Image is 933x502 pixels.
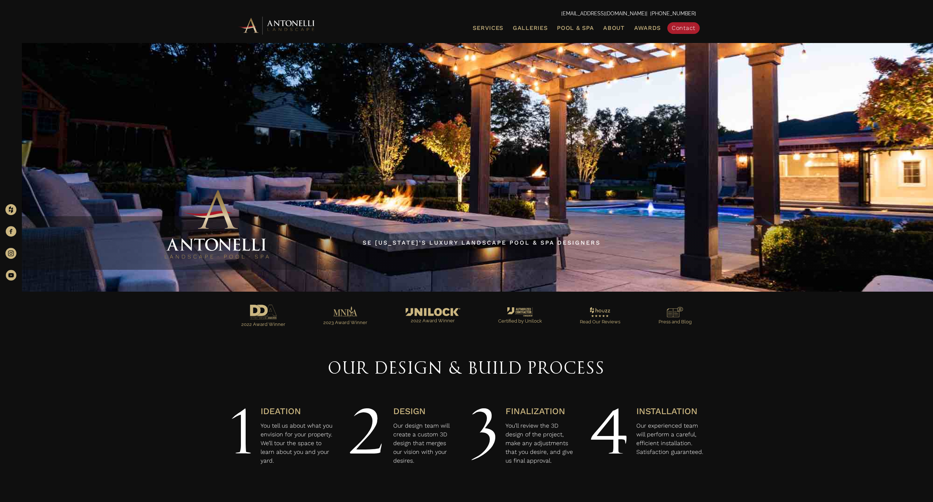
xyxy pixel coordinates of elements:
p: You tell us about what you envision for your property. We’ll tour the space to learn about you an... [261,421,337,465]
span: 4 [589,395,630,469]
a: Go to https://www.houzz.com/professionals/landscape-architects-and-landscape-designers/antonelli-... [568,305,632,328]
span: Awards [634,24,661,31]
span: Our Design & Build Process [328,358,605,378]
img: Houzz [5,204,16,215]
span: 2 [350,395,384,469]
span: Services [473,25,503,31]
img: Antonelli Stacked Logo [162,187,272,262]
span: Pool & Spa [557,24,594,31]
span: Design [393,406,426,416]
a: Services [470,23,506,33]
img: Antonelli Horizontal Logo [237,15,317,35]
a: About [600,23,628,33]
span: Galleries [513,24,547,31]
a: SE [US_STATE]'s Luxury Landscape Pool & Spa Designers [363,239,601,246]
a: Go to https://antonellilandscape.com/pool-and-spa/dont-stop-believing/ [312,304,379,329]
span: 1 [230,395,255,469]
a: Go to https://antonellilandscape.com/press-media/ [647,305,703,328]
span: 3 [469,395,500,469]
a: Go to https://antonellilandscape.com/unilock-authorized-contractor/ [487,306,554,328]
p: Our experienced team will perform a careful, efficient installation. Satisfaction guaranteed. [636,421,703,456]
span: Finalization [505,406,565,416]
a: [EMAIL_ADDRESS][DOMAIN_NAME] [561,11,646,16]
span: Contact [672,24,695,31]
p: Our design team will create a custom 3D design that merges our vision with your desires. [393,421,457,465]
span: Ideation [261,406,301,416]
p: | [PHONE_NUMBER] [237,9,696,19]
span: Installation [636,406,698,416]
span: About [603,25,625,31]
a: Pool & Spa [554,23,597,33]
p: You’ll review the 3D design of the project, make any adjustments that you desire, and give us fin... [505,421,576,465]
a: Awards [631,23,664,33]
a: Go to https://antonellilandscape.com/pool-and-spa/executive-sweet/ [230,303,297,331]
a: Galleries [510,23,550,33]
a: Go to https://antonellilandscape.com/featured-projects/the-white-house/ [394,306,472,327]
a: Contact [667,22,700,34]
